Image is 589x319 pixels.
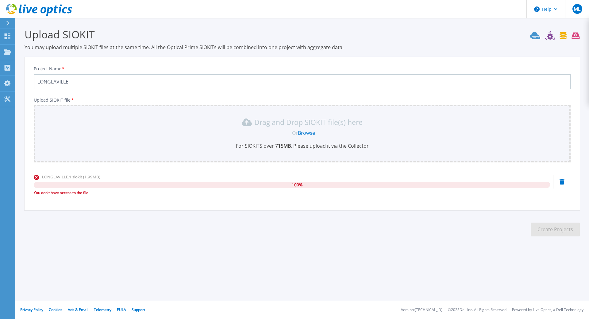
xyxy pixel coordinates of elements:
[254,119,363,125] p: Drag and Drop SIOKIT file(s) here
[292,182,302,188] span: 100 %
[94,307,111,312] a: Telemetry
[68,307,88,312] a: Ads & Email
[49,307,62,312] a: Cookies
[512,308,583,312] li: Powered by Live Optics, a Dell Technology
[42,174,100,180] span: LONGLAVILLE.1.siokit (1.99MB)
[25,27,580,41] h3: Upload SIOKIT
[34,190,550,196] div: You don't have access to the file
[34,67,65,71] label: Project Name
[117,307,126,312] a: EULA
[531,223,580,236] button: Create Projects
[20,307,43,312] a: Privacy Policy
[292,130,298,136] span: Or
[574,6,580,11] span: ML
[25,44,580,51] p: You may upload multiple SIOKIT files at the same time. All the Optical Prime SIOKITs will be comb...
[298,130,315,136] a: Browse
[34,74,571,89] input: Enter Project Name
[401,308,442,312] li: Version: [TECHNICAL_ID]
[37,142,567,149] p: For SIOKITS over , Please upload it via the Collector
[34,98,571,103] p: Upload SIOKIT file
[274,142,291,149] b: 715 MB
[37,117,567,149] div: Drag and Drop SIOKIT file(s) here OrBrowseFor SIOKITS over 715MB, Please upload it via the Collector
[448,308,506,312] li: © 2025 Dell Inc. All Rights Reserved
[132,307,145,312] a: Support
